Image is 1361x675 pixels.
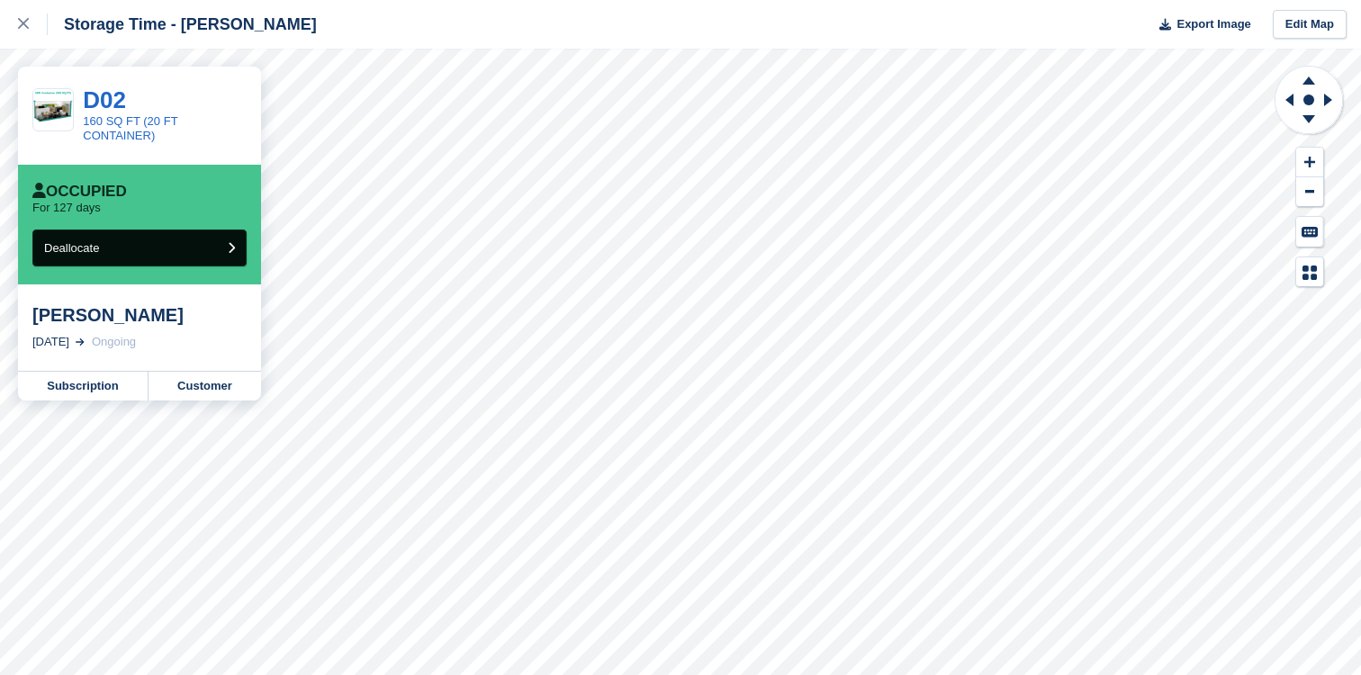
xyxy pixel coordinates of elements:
div: [PERSON_NAME] [32,304,247,326]
button: Zoom In [1296,148,1323,177]
a: Customer [149,372,261,400]
button: Deallocate [32,229,247,266]
img: arrow-right-light-icn-cde0832a797a2874e46488d9cf13f60e5c3a73dbe684e267c42b8395dfbc2abf.svg [76,338,85,346]
a: Subscription [18,372,149,400]
span: Export Image [1176,15,1250,33]
a: Edit Map [1273,10,1347,40]
button: Map Legend [1296,257,1323,287]
p: For 127 days [32,201,101,215]
div: Storage Time - [PERSON_NAME] [48,13,317,35]
div: Ongoing [92,333,136,351]
div: Occupied [32,183,127,201]
img: 10ft%20Container%20(80%20SQ%20FT)%20(1).png [33,90,73,130]
button: Keyboard Shortcuts [1296,217,1323,247]
button: Zoom Out [1296,177,1323,207]
span: Deallocate [44,241,99,255]
div: [DATE] [32,333,69,351]
button: Export Image [1149,10,1251,40]
a: D02 [83,86,126,113]
a: 160 SQ FT (20 FT CONTAINER) [83,114,177,142]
